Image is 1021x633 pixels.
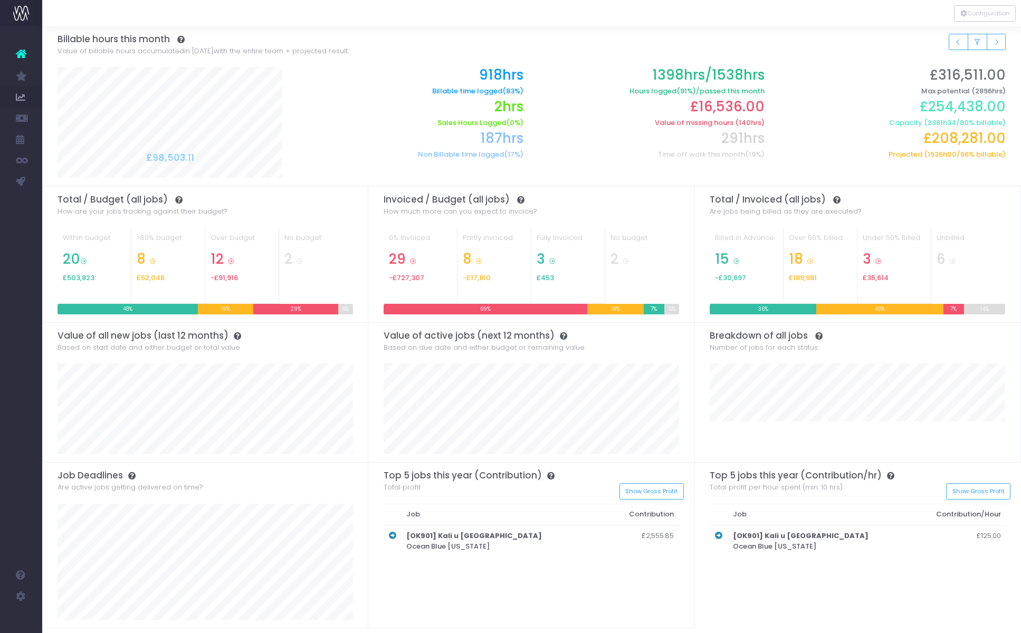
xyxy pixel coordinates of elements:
[389,233,452,251] div: 0% invoiced
[954,5,1016,22] div: Vertical button group
[676,87,696,95] span: (91%)
[539,150,765,159] h6: Time off work this month
[13,612,29,628] img: images/default_profile_image.png
[710,194,826,205] span: Total / Invoiced (all jobs)
[284,233,348,251] div: No budget
[384,342,585,353] span: Based on due date and either budget or remaining value
[463,233,526,251] div: Partly invoiced
[384,470,679,481] h3: Top 5 jobs this year (Contribution)
[539,99,765,115] h2: £16,536.00
[338,304,353,314] div: 5%
[863,274,889,282] span: £35,614
[780,150,1006,159] h6: Projected ( / % billable)
[539,87,765,95] h6: Hours logged /passed this month
[211,233,273,251] div: Over budget
[789,233,852,251] div: Over 50% billed
[253,304,338,314] div: 29%
[937,251,946,267] span: 6
[644,304,664,314] div: 7%
[137,233,199,251] div: >80% budget
[211,251,224,267] span: 12
[780,67,1006,83] h2: £316,511.00
[506,119,523,127] span: (0%)
[384,482,421,493] span: Total profit
[710,342,818,353] span: Number of jobs for each status
[58,34,1006,44] h3: Billable hours this month
[137,251,146,267] span: 8
[710,482,843,493] span: Total profit per hour spent (min. 10 hrs)
[63,274,94,282] span: £503,823
[603,525,679,557] td: £2,555.85
[780,119,1006,127] h6: Capacity ( / % billable)
[58,470,353,481] h3: Job Deadlines
[960,119,969,127] span: 80
[502,87,523,95] span: (83%)
[384,206,537,217] span: How much more can you expect to invoice?
[58,482,203,493] span: Are active jobs getting delivered on time?
[937,233,1000,251] div: Unbilled
[58,330,353,341] h3: Value of all new jobs (last 12 months)
[710,470,1006,481] h3: Top 5 jobs this year (Contribution/hr)
[911,504,1006,525] th: Contribution/Hour
[401,525,603,557] th: Ocean Blue [US_STATE]
[710,330,808,341] span: Breakdown of all jobs
[463,274,491,282] span: -£17,810
[780,130,1006,147] h2: £208,281.00
[928,119,956,127] span: 2381h34
[954,5,1016,22] button: Configuration
[299,119,524,127] h6: Sales Hours Logged
[63,251,80,267] span: 20
[715,251,729,267] span: 15
[664,304,679,314] div: 5%
[137,274,165,282] span: £52,046
[384,330,679,341] h3: Value of active jobs (next 12 months)
[58,206,227,217] span: How are your jobs tracking against their budget?
[949,34,1006,50] div: Small button group
[863,251,871,267] span: 3
[63,233,126,251] div: Within budget
[539,67,765,83] h2: 1398hrs/1538hrs
[610,233,674,251] div: No budget
[389,251,406,267] span: 29
[537,274,554,282] span: £453
[780,87,1006,95] h6: Max potential (2896hrs)
[964,304,1005,314] div: 14%
[198,304,253,314] div: 19%
[710,304,816,314] div: 36%
[58,342,240,353] span: Based on start date and either budget or total value
[816,304,943,314] div: 43%
[789,251,803,267] span: 18
[539,130,765,147] h2: 291hrs
[928,150,957,159] span: 1936h00
[610,251,618,267] span: 2
[299,99,524,115] h2: 2hrs
[728,504,911,525] th: Job
[299,150,524,159] h6: Non Billable time logged
[619,483,684,500] button: Show Gross Profit
[463,251,472,267] span: 8
[733,531,869,541] strong: [OK901] Kali u [GEOGRAPHIC_DATA]
[537,251,545,267] span: 3
[58,46,349,56] span: Value of billable hours accumulated with the entire team + projected result.
[58,304,198,314] div: 48%
[406,531,542,541] strong: [OK901] Kali u [GEOGRAPHIC_DATA]
[715,233,778,251] div: Billed in Advance
[911,525,1006,557] td: £125.00
[389,274,424,282] span: -£727,307
[211,274,238,282] span: -£91,916
[504,150,523,159] span: (17%)
[587,304,643,314] div: 19%
[401,504,603,525] th: Job
[960,150,969,159] span: 66
[780,99,1006,115] h2: £254,438.00
[710,206,862,217] span: Are jobs being billed as they are executed?
[539,119,765,127] h6: Value of missing hours (140hrs)
[58,194,168,205] span: Total / Budget (all jobs)
[789,274,817,282] span: £189,981
[299,67,524,83] h2: 918hrs
[299,130,524,147] h2: 187hrs
[946,483,1010,500] button: Show Gross Profit
[603,504,679,525] th: Contribution
[299,87,524,95] h6: Billable time logged
[184,46,214,56] span: in [DATE]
